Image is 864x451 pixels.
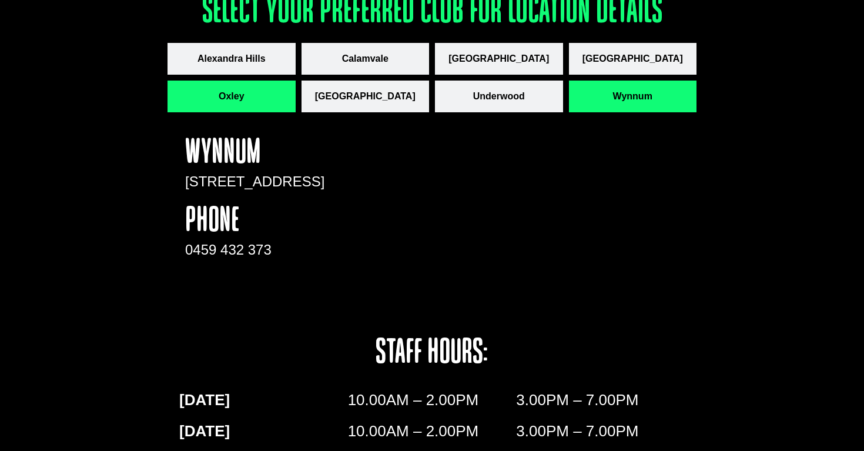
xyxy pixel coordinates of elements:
p: [DATE] [179,420,348,443]
span: Underwood [473,89,525,103]
p: 3.00PM – 7.00PM [516,389,685,412]
span: [GEOGRAPHIC_DATA] [582,52,683,66]
span: [GEOGRAPHIC_DATA] [315,89,416,103]
div: 0459 432 373 [185,239,371,260]
h4: staff hours: [287,336,577,371]
h4: phone [185,204,371,239]
span: Oxley [219,89,245,103]
p: 10.00AM – 2.00PM [348,420,517,443]
h4: Wynnum [185,136,371,171]
p: 3.00PM – 7.00PM [516,420,685,443]
span: Alexandra Hills [197,52,266,66]
span: [GEOGRAPHIC_DATA] [448,52,549,66]
iframe: apbct__label_id__gravity_form [394,136,679,312]
div: [STREET_ADDRESS] [185,171,371,204]
span: Wynnum [613,89,652,103]
span: Calamvale [342,52,389,66]
p: [DATE] [179,389,348,412]
p: 10.00AM – 2.00PM [348,389,517,412]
